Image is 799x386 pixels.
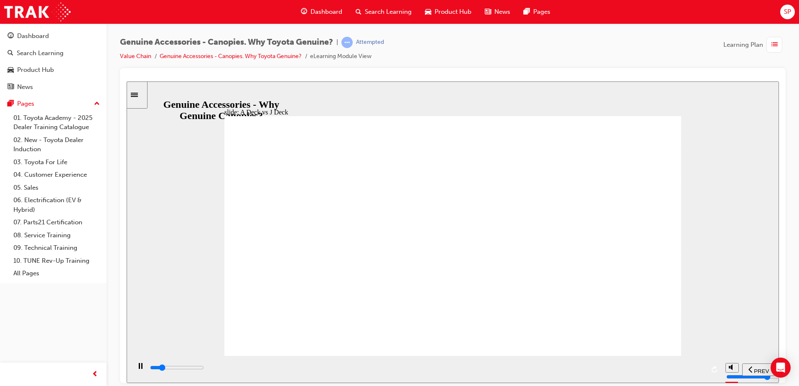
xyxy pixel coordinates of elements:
[10,156,103,169] a: 03. Toyota For Life
[10,267,103,280] a: All Pages
[723,37,786,53] button: Learning Plan
[17,82,33,92] div: News
[780,5,795,19] button: SP
[92,369,98,380] span: prev-icon
[784,7,791,17] span: SP
[301,7,307,17] span: guage-icon
[494,7,510,17] span: News
[599,282,612,291] button: volume
[10,241,103,254] a: 09. Technical Training
[3,62,103,78] a: Product Hub
[10,134,103,156] a: 02. New - Toyota Dealer Induction
[10,229,103,242] a: 08. Service Training
[600,292,654,299] input: volume
[120,53,151,60] a: Value Chain
[3,46,103,61] a: Search Learning
[627,287,642,293] span: PREV
[17,99,34,109] div: Pages
[94,99,100,109] span: up-icon
[356,38,384,46] div: Attempted
[160,53,302,60] a: Genuine Accessories - Canopies. Why Toyota Genuine?
[10,181,103,194] a: 05. Sales
[23,283,77,289] input: slide progress
[336,38,338,47] span: |
[10,168,103,181] a: 04. Customer Experience
[349,3,418,20] a: search-iconSearch Learning
[8,50,13,57] span: search-icon
[8,84,14,91] span: news-icon
[17,31,49,41] div: Dashboard
[425,7,431,17] span: car-icon
[4,274,595,302] div: playback controls
[517,3,557,20] a: pages-iconPages
[3,28,103,44] a: Dashboard
[599,274,611,302] div: misc controls
[3,96,103,112] button: Pages
[478,3,517,20] a: news-iconNews
[17,48,64,58] div: Search Learning
[723,40,763,50] span: Learning Plan
[17,65,54,75] div: Product Hub
[120,38,333,47] span: Genuine Accessories - Canopies. Why Toyota Genuine?
[771,358,791,378] div: Open Intercom Messenger
[8,100,14,108] span: pages-icon
[616,282,649,295] button: previous
[485,7,491,17] span: news-icon
[8,33,14,40] span: guage-icon
[4,3,71,21] img: Trak
[10,254,103,267] a: 10. TUNE Rev-Up Training
[365,7,412,17] span: Search Learning
[4,281,18,295] button: play/pause
[435,7,471,17] span: Product Hub
[10,112,103,134] a: 01. Toyota Academy - 2025 Dealer Training Catalogue
[3,79,103,95] a: News
[310,7,342,17] span: Dashboard
[771,40,778,50] span: list-icon
[310,52,372,61] li: eLearning Module View
[10,194,103,216] a: 06. Electrification (EV & Hybrid)
[294,3,349,20] a: guage-iconDashboard
[616,274,649,302] nav: slide navigation
[418,3,478,20] a: car-iconProduct Hub
[3,27,103,96] button: DashboardSearch LearningProduct HubNews
[341,37,353,48] span: learningRecordVerb_ATTEMPT-icon
[582,282,595,295] button: replay
[356,7,361,17] span: search-icon
[524,7,530,17] span: pages-icon
[533,7,550,17] span: Pages
[8,66,14,74] span: car-icon
[10,216,103,229] a: 07. Parts21 Certification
